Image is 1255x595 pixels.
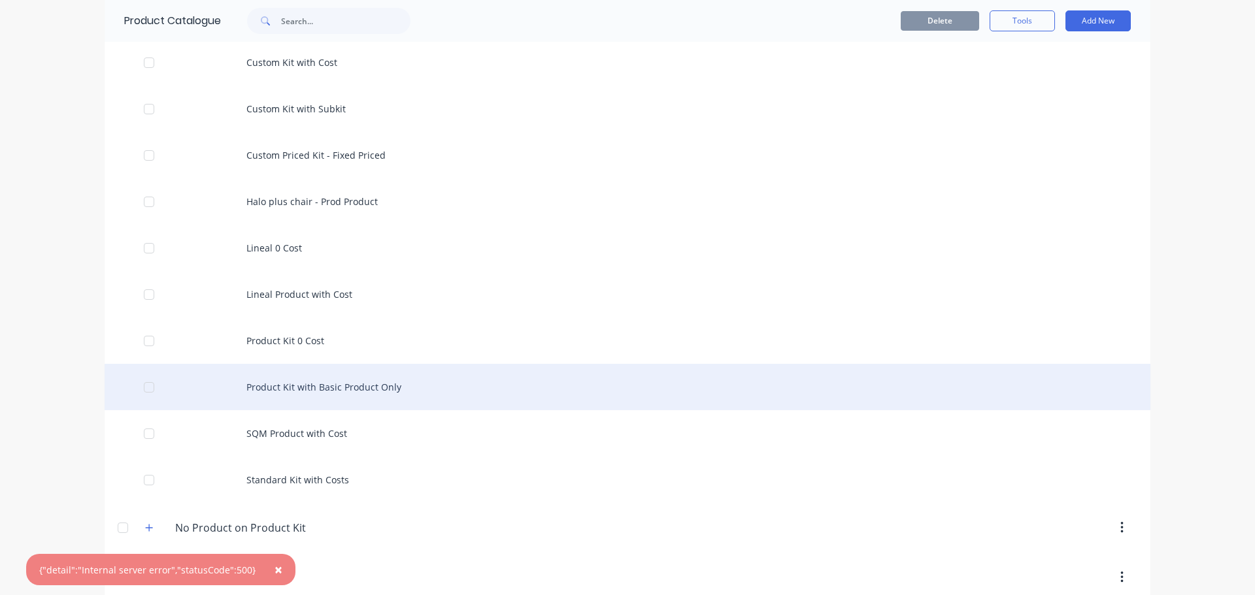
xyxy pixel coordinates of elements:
div: Halo plus chair - Prod Product [105,178,1150,225]
div: Custom Priced Kit - Fixed Priced [105,132,1150,178]
div: Standard Kit with Costs [105,457,1150,503]
input: Enter category name [175,520,330,536]
button: Close [261,554,295,585]
span: × [275,560,282,579]
button: Add New [1065,10,1131,31]
input: Search... [281,8,410,34]
div: Lineal 0 Cost [105,225,1150,271]
div: Product Kit with Basic Product Only [105,364,1150,410]
div: SQM Product with Cost [105,410,1150,457]
button: Delete [901,11,979,31]
div: Custom Kit with Cost [105,39,1150,86]
div: Product Kit 0 Cost [105,317,1150,364]
div: Lineal Product with Cost [105,271,1150,317]
div: {"detail":"Internal server error","statusCode":500} [39,563,256,577]
div: Custom Kit with Subkit [105,86,1150,132]
button: Tools [990,10,1055,31]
